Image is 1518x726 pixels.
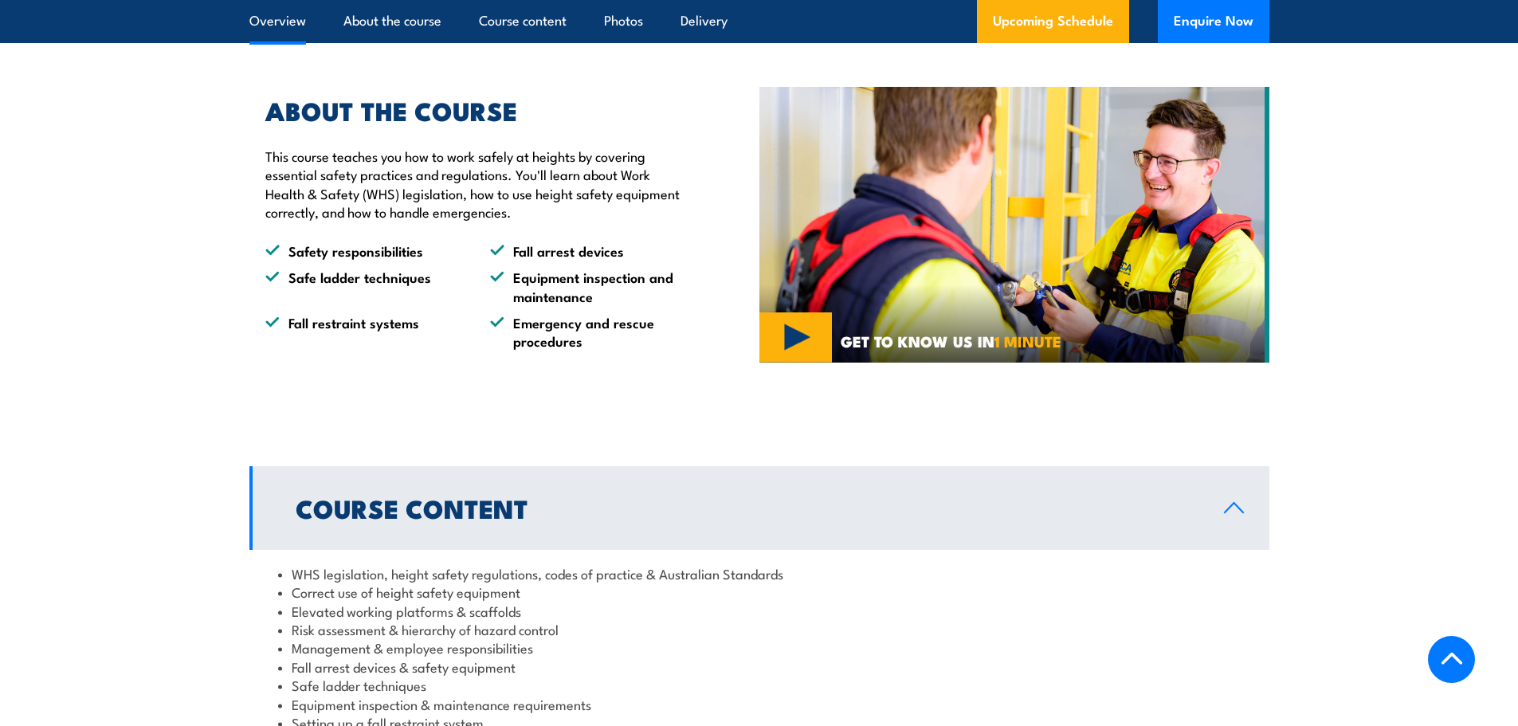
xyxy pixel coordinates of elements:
li: Equipment inspection and maintenance [490,268,686,305]
li: Fall restraint systems [265,313,461,351]
span: GET TO KNOW US IN [841,334,1061,348]
img: Work Safely at Heights TRAINING (2) [759,87,1269,363]
li: Equipment inspection & maintenance requirements [278,695,1241,713]
li: Safe ladder techniques [278,676,1241,694]
h2: ABOUT THE COURSE [265,99,686,121]
li: Safe ladder techniques [265,268,461,305]
li: Fall arrest devices & safety equipment [278,657,1241,676]
li: Correct use of height safety equipment [278,583,1241,601]
li: WHS legislation, height safety regulations, codes of practice & Australian Standards [278,564,1241,583]
li: Elevated working platforms & scaffolds [278,602,1241,620]
li: Management & employee responsibilities [278,638,1241,657]
li: Fall arrest devices [490,241,686,260]
a: Course Content [249,466,1269,550]
li: Safety responsibilities [265,241,461,260]
li: Emergency and rescue procedures [490,313,686,351]
strong: 1 MINUTE [994,329,1061,352]
h2: Course Content [296,496,1198,519]
li: Risk assessment & hierarchy of hazard control [278,620,1241,638]
p: This course teaches you how to work safely at heights by covering essential safety practices and ... [265,147,686,222]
